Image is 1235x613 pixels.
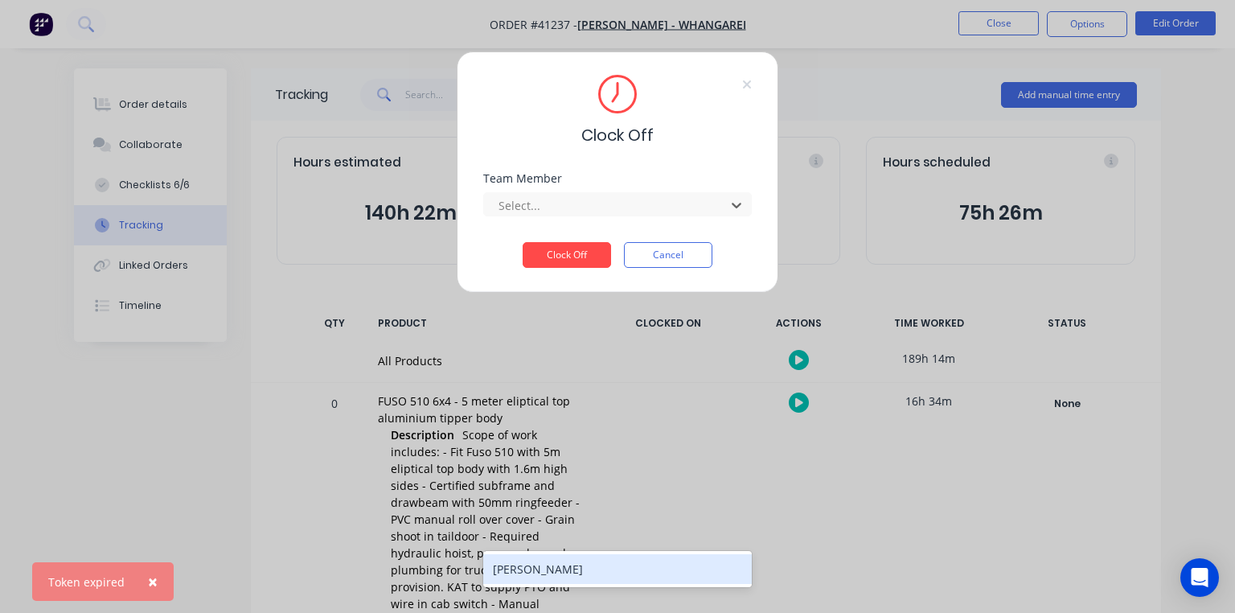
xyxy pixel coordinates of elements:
span: Clock Off [581,123,654,147]
span: × [148,570,158,593]
div: Token expired [48,574,125,590]
div: Team Member [483,173,752,184]
button: Clock Off [523,242,611,268]
button: Cancel [624,242,712,268]
button: Close [132,562,174,601]
div: Open Intercom Messenger [1180,558,1219,597]
div: [PERSON_NAME] [483,554,752,584]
